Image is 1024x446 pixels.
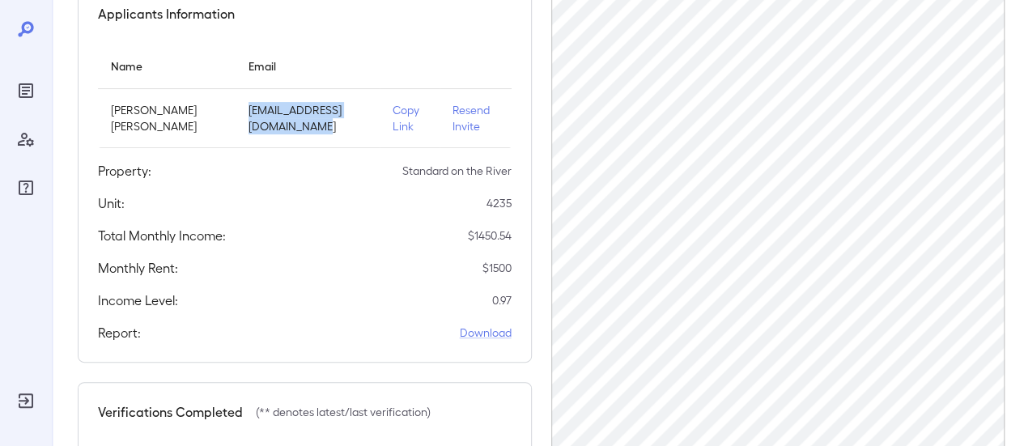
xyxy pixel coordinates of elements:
th: Email [236,43,380,89]
h5: Monthly Rent: [98,258,178,278]
p: (** denotes latest/last verification) [256,404,431,420]
h5: Verifications Completed [98,402,243,422]
h5: Total Monthly Income: [98,226,226,245]
p: 0.97 [492,292,512,308]
p: Copy Link [393,102,426,134]
table: simple table [98,43,512,148]
p: 4235 [487,195,512,211]
p: Resend Invite [453,102,499,134]
h5: Income Level: [98,291,178,310]
div: Reports [13,78,39,104]
div: Manage Users [13,126,39,152]
p: Standard on the River [402,163,512,179]
p: $ 1450.54 [468,227,512,244]
a: Download [460,325,512,341]
h5: Unit: [98,193,125,213]
p: [PERSON_NAME] [PERSON_NAME] [111,102,223,134]
div: Log Out [13,388,39,414]
h5: Applicants Information [98,4,235,23]
p: $ 1500 [482,260,512,276]
th: Name [98,43,236,89]
div: FAQ [13,175,39,201]
h5: Report: [98,323,141,342]
h5: Property: [98,161,151,181]
p: [EMAIL_ADDRESS][DOMAIN_NAME] [249,102,367,134]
